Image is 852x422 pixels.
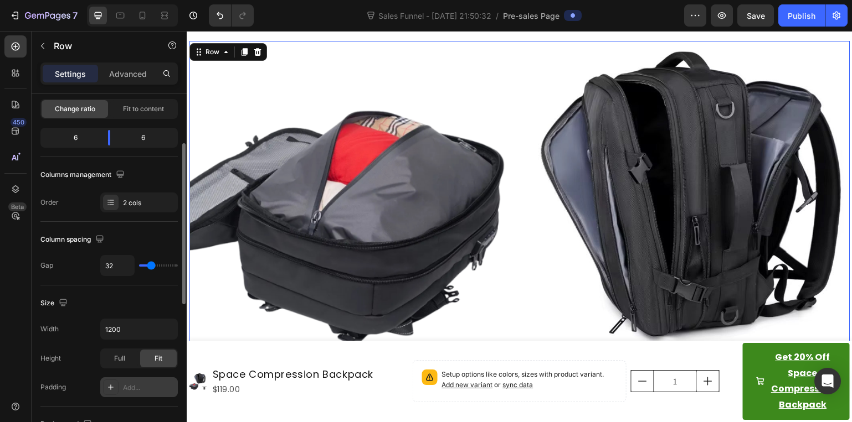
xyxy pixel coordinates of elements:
span: Fit [155,353,162,363]
p: 7 [73,9,78,22]
input: Auto [101,256,134,275]
div: Beta [8,202,27,211]
span: Full [114,353,125,363]
input: quantity [467,340,510,361]
button: 7 [4,4,83,27]
div: Get 20% Off Space Compression Backpack [582,319,649,382]
button: increment [510,340,532,361]
button: Get 20% Off Space Compression Backpack [556,312,663,389]
span: Pre-sales Page [503,10,560,22]
img: [object Object] [342,10,663,331]
div: 2 cols [123,198,175,208]
div: Publish [788,10,815,22]
span: Add new variant [255,350,306,358]
div: 6 [43,130,99,145]
button: decrement [445,340,467,361]
p: Setup options like colors, sizes with product variant. [255,338,430,360]
p: Row [54,39,148,53]
p: Advanced [109,68,147,80]
div: Add... [123,383,175,393]
div: Undo/Redo [209,4,254,27]
input: Auto [101,319,177,339]
span: Sales Funnel - [DATE] 21:50:32 [376,10,494,22]
iframe: Design area [187,31,852,422]
span: or [306,350,346,358]
img: [object Object] [3,10,324,331]
button: Publish [778,4,825,27]
div: 6 [119,130,176,145]
div: Gap [40,261,53,270]
div: Width [40,324,59,334]
div: Height [40,353,61,363]
div: Padding [40,382,66,392]
span: sync data [316,350,346,358]
span: Change ratio [55,104,95,114]
span: Fit to content [123,104,164,114]
button: Save [737,4,774,27]
div: Columns management [40,168,127,183]
div: Open Intercom Messenger [814,368,841,394]
p: Settings [55,68,86,80]
span: / [496,10,499,22]
div: Size [40,296,70,311]
div: 450 [11,118,27,127]
div: Order [40,197,59,207]
div: Row [17,16,35,26]
span: Save [747,11,765,20]
div: Column spacing [40,232,106,247]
